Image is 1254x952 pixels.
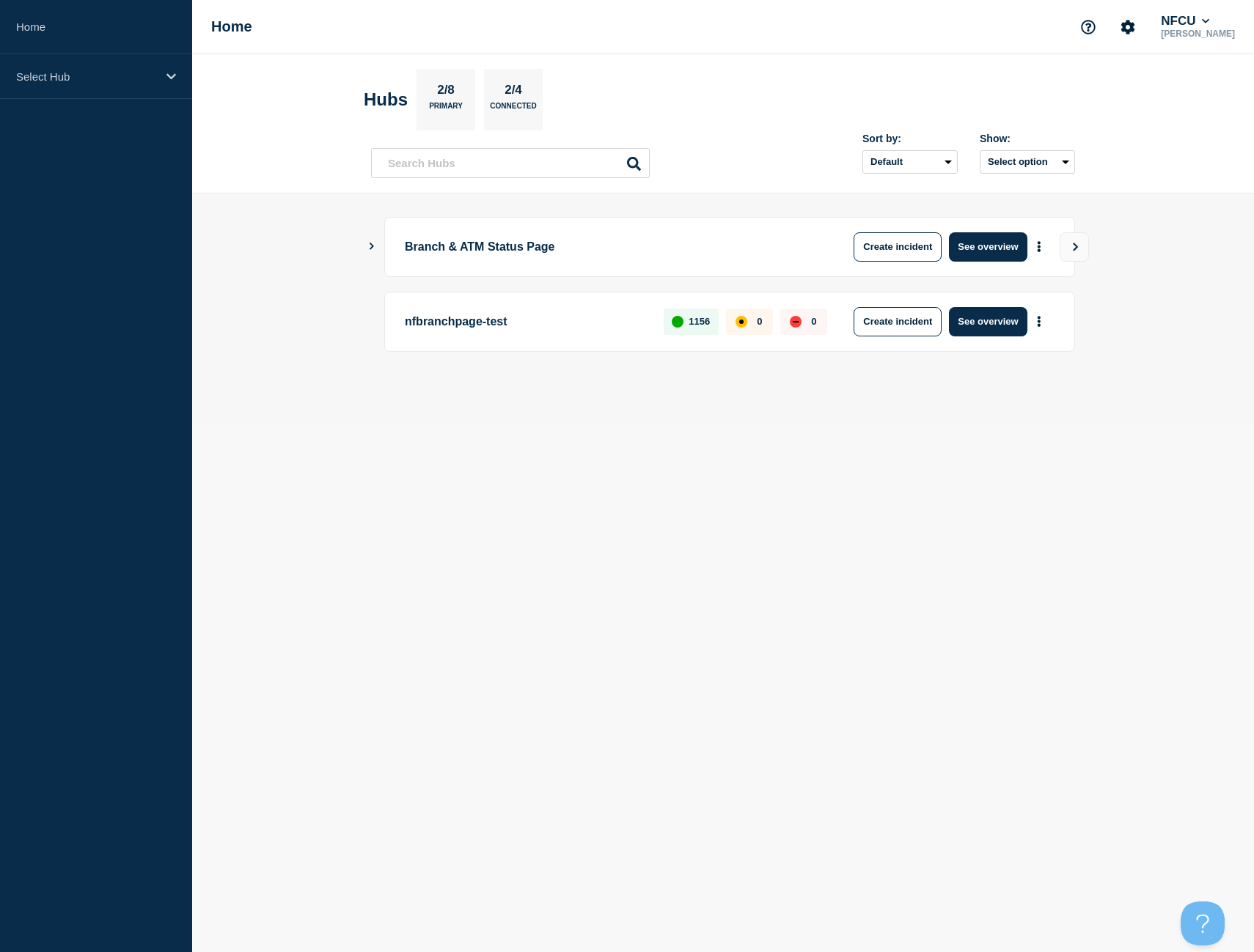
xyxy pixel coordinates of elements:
[862,150,958,174] select: Sort by
[949,232,1027,262] button: See overview
[405,232,810,262] p: Branch & ATM Status Page
[1060,232,1089,262] button: View
[790,316,802,328] div: down
[490,102,536,117] p: Connected
[432,83,461,102] p: 2/8
[429,102,463,117] p: Primary
[1030,308,1049,335] button: More actions
[672,316,683,328] div: up
[364,89,408,110] h2: Hubs
[854,232,942,262] button: Create incident
[211,18,252,35] h1: Home
[862,133,958,144] div: Sort by:
[811,316,816,327] p: 0
[16,70,157,83] p: Select Hub
[689,316,710,327] p: 1156
[499,83,528,102] p: 2/4
[1112,12,1143,43] button: Account settings
[1181,901,1225,945] iframe: Help Scout Beacon - Open
[854,307,942,336] button: Create incident
[1073,12,1104,43] button: Support
[736,316,747,328] div: affected
[1158,29,1238,39] p: [PERSON_NAME]
[1158,14,1212,29] button: NFCU
[1030,233,1049,260] button: More actions
[368,241,375,252] button: Show Connected Hubs
[980,150,1075,174] button: Select option
[757,316,762,327] p: 0
[980,133,1075,144] div: Show:
[371,148,650,178] input: Search Hubs
[405,307,647,336] p: nfbranchpage-test
[949,307,1027,336] button: See overview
